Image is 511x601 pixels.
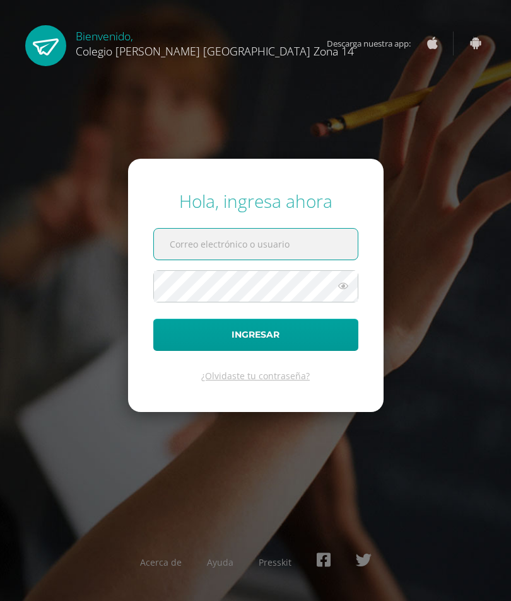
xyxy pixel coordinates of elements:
[76,43,354,59] span: Colegio [PERSON_NAME] [GEOGRAPHIC_DATA] Zona 14
[259,556,291,568] a: Presskit
[153,189,358,213] div: Hola, ingresa ahora
[140,556,182,568] a: Acerca de
[154,229,358,260] input: Correo electrónico o usuario
[207,556,233,568] a: Ayuda
[153,319,358,351] button: Ingresar
[201,370,310,382] a: ¿Olvidaste tu contraseña?
[76,25,354,59] div: Bienvenido,
[327,31,423,55] span: Descarga nuestra app:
